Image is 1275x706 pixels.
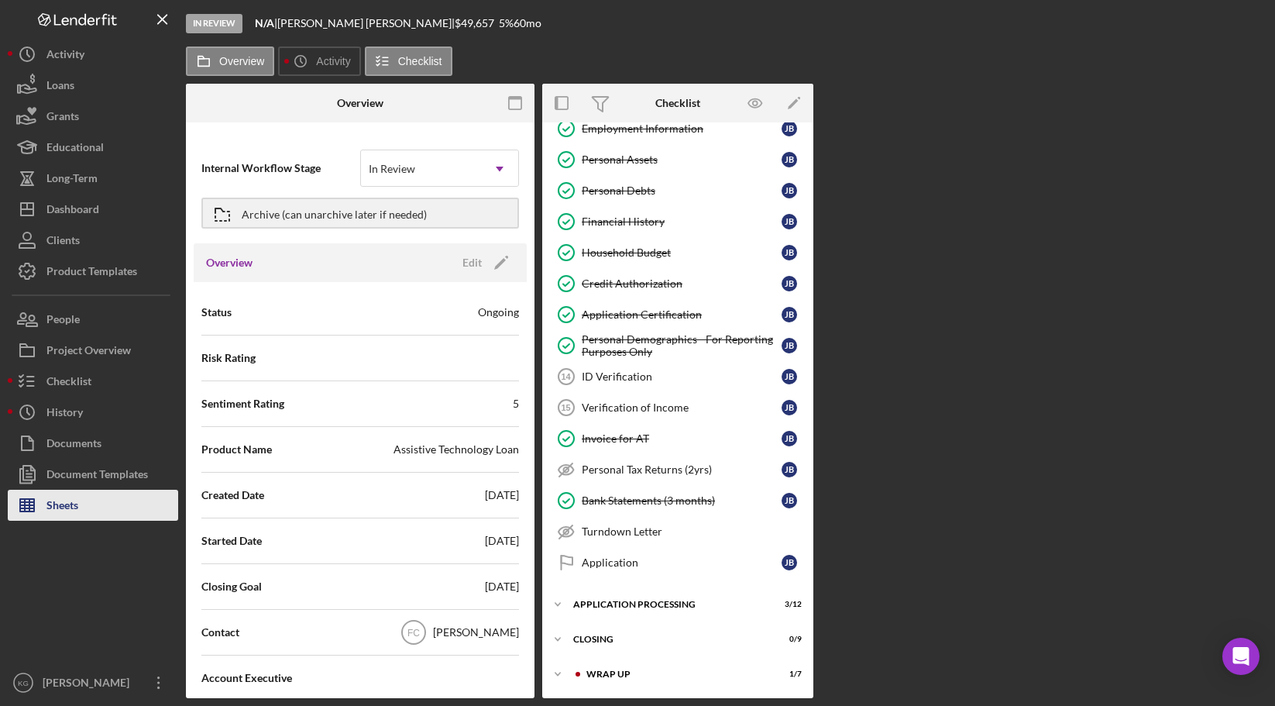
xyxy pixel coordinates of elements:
button: Edit [453,251,514,274]
div: Closing [573,635,763,644]
div: J B [782,245,797,260]
div: Application [582,556,782,569]
a: Household BudgetJB [550,237,806,268]
text: KG [18,679,29,687]
a: Personal DebtsJB [550,175,806,206]
button: Document Templates [8,459,178,490]
a: Documents [8,428,178,459]
div: Application Processing [573,600,763,609]
div: J B [782,493,797,508]
div: People [46,304,80,339]
div: Edit [462,251,482,274]
a: Application CertificationJB [550,299,806,330]
div: Verification of Income [582,401,782,414]
div: ID Verification [582,370,782,383]
span: Status [201,305,232,320]
div: J B [782,121,797,136]
div: 5 % [499,17,514,29]
div: 1 / 7 [774,670,802,679]
div: Application Certification [582,308,782,321]
div: J B [782,183,797,198]
button: Archive (can unarchive later if needed) [201,198,519,229]
button: History [8,397,178,428]
a: Personal Demographics - For Reporting Purposes OnlyJB [550,330,806,361]
button: Dashboard [8,194,178,225]
div: Long-Term [46,163,98,198]
tspan: 14 [561,372,571,381]
div: Wrap up [586,670,763,679]
span: $49,657 [455,16,494,29]
div: Grants [46,101,79,136]
div: [PERSON_NAME] [39,667,139,702]
button: People [8,304,178,335]
a: Financial HistoryJB [550,206,806,237]
b: N/A [255,16,274,29]
label: Overview [219,55,264,67]
button: Educational [8,132,178,163]
text: FC [407,628,420,639]
div: In Review [369,163,415,175]
a: Invoice for ATJB [550,423,806,454]
div: [DATE] [485,533,519,549]
div: J B [782,462,797,477]
span: Contact [201,625,239,640]
a: Personal Tax Returns (2yrs)JB [550,454,806,485]
div: [PERSON_NAME] [PERSON_NAME] | [277,17,455,29]
a: Credit AuthorizationJB [550,268,806,299]
label: Checklist [398,55,442,67]
div: Overview [337,97,383,109]
button: Product Templates [8,256,178,287]
a: Turndown Letter [550,516,806,547]
button: Long-Term [8,163,178,194]
span: Internal Workflow Stage [201,160,360,176]
div: Checklist [46,366,91,401]
div: Invoice for AT [582,432,782,445]
div: Dashboard [46,194,99,229]
span: Risk Rating [201,350,256,366]
div: J B [782,369,797,384]
div: Educational [46,132,104,167]
button: Checklist [8,366,178,397]
div: Personal Tax Returns (2yrs) [582,463,782,476]
button: Activity [278,46,360,76]
tspan: 15 [561,403,570,412]
a: Loans [8,70,178,101]
div: J B [782,276,797,291]
button: KG[PERSON_NAME] [8,667,178,698]
div: 0 / 9 [774,635,802,644]
label: Activity [316,55,350,67]
div: Archive (can unarchive later if needed) [242,199,427,227]
div: Clients [46,225,80,260]
div: Ongoing [478,305,519,320]
a: ApplicationJB [550,547,806,578]
div: History [46,397,83,432]
div: J B [782,555,797,570]
span: Started Date [201,533,262,549]
button: Overview [186,46,274,76]
h3: Overview [206,255,253,270]
div: Sheets [46,490,78,525]
div: Personal Debts [582,184,782,197]
span: Created Date [201,487,264,503]
div: J B [782,338,797,353]
span: Product Name [201,442,272,457]
button: Clients [8,225,178,256]
div: Turndown Letter [582,525,805,538]
button: Project Overview [8,335,178,366]
div: Product Templates [46,256,137,291]
div: [PERSON_NAME] [433,625,519,640]
a: Personal AssetsJB [550,144,806,175]
div: Project Overview [46,335,131,370]
div: J B [782,400,797,415]
span: Sentiment Rating [201,396,284,412]
div: Open Intercom Messenger [1222,638,1260,675]
button: Grants [8,101,178,132]
a: 15Verification of IncomeJB [550,392,806,423]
